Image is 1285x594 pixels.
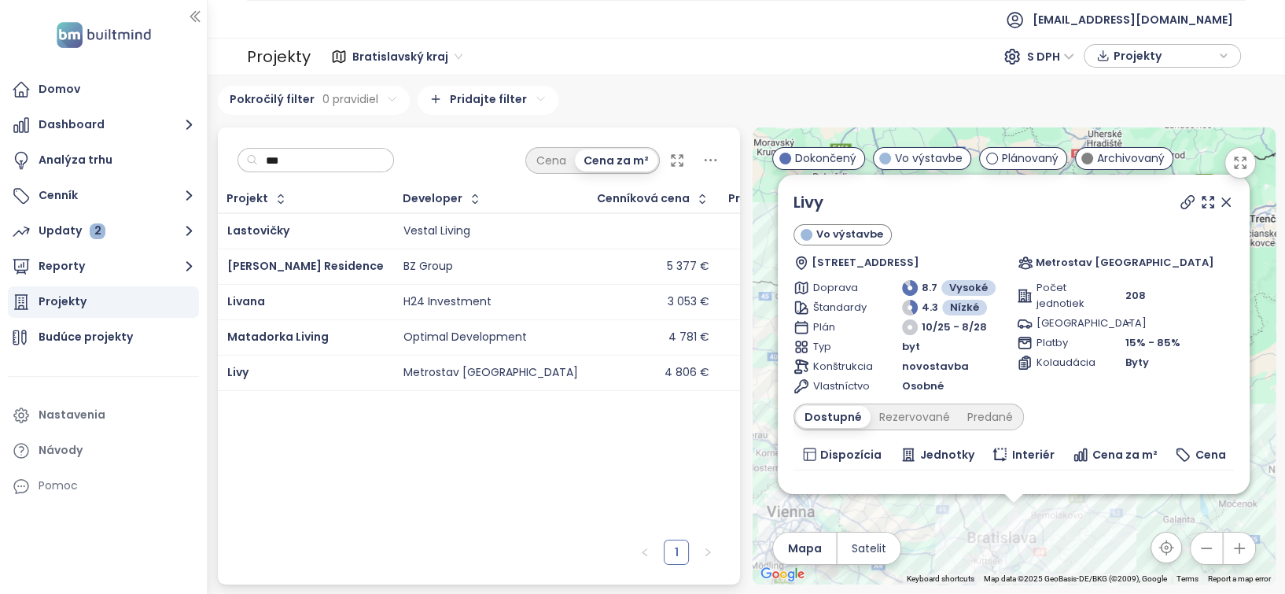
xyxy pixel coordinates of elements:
div: Updaty [39,221,105,241]
div: Predané [959,406,1022,428]
div: Vestal Living [403,224,470,238]
span: [STREET_ADDRESS] [812,255,919,271]
button: Cenník [8,180,199,212]
span: Konštrukcia [813,359,867,374]
div: Metrostav [GEOGRAPHIC_DATA] [403,366,578,380]
a: Open this area in Google Maps (opens a new window) [757,564,808,585]
button: Mapa [773,533,836,564]
div: Rezervované [871,406,959,428]
span: Byty [1125,355,1149,371]
span: Archivovaný [1097,149,1165,167]
span: Interiér [1012,446,1055,463]
span: Dokončený [795,149,856,167]
div: Nastavenia [39,405,105,425]
td: 1+kk [793,470,891,504]
span: 8.7 [922,280,937,296]
span: Satelit [852,540,886,557]
div: Projekt [226,194,268,204]
div: Dostupné [796,406,871,428]
a: Budúce projekty [8,322,199,353]
div: Pridajte filter [418,86,558,115]
span: S DPH [1027,45,1074,68]
span: Plán [813,319,867,335]
span: Typ [813,339,867,355]
span: Cena [1195,446,1226,463]
button: right [695,540,720,565]
span: Projekty [1114,44,1215,68]
span: Metrostav [GEOGRAPHIC_DATA] [1036,255,1214,271]
a: Report a map error [1208,574,1271,583]
span: Nízké [950,300,979,315]
div: Optimal Development [403,330,527,345]
span: Osobné [902,378,944,394]
div: 4 806 € [665,366,709,380]
div: Projekty [39,292,87,312]
a: Projekty [8,286,199,318]
button: left [632,540,657,565]
a: 1 [665,541,688,564]
span: 208 [1125,288,1146,304]
span: Bratislavský kraj [352,45,462,68]
a: Matadorka Living [227,329,329,345]
div: 4 781 € [668,330,709,345]
a: Domov [8,74,199,105]
a: Livana [227,293,265,309]
span: 10/25 - 8/28 [922,319,987,335]
div: Pokročilý filter [218,86,410,115]
div: Cena za m² [575,149,657,172]
button: Satelit [838,533,900,564]
li: Predchádzajúca strana [632,540,657,565]
span: Vo výstavbe [895,149,963,167]
span: novostavba [902,359,969,374]
div: BZ Group [403,260,453,274]
span: Predané jednotky [728,194,830,204]
a: Nastavenia [8,400,199,431]
span: right [703,548,712,557]
div: Cenníková cena [597,194,690,204]
span: [EMAIL_ADDRESS][DOMAIN_NAME] [1033,1,1233,39]
button: Dashboard [8,109,199,141]
span: byt [902,339,920,355]
div: button [1092,44,1232,68]
span: Jednotky [920,446,974,463]
div: 3 053 € [668,295,709,309]
span: 15% - 85% [1125,335,1180,350]
td: 37.9 m² [984,470,1063,504]
div: Budúce projekty [39,327,133,347]
span: 4.3 [922,300,938,315]
span: Počet jednotiek [1036,280,1091,312]
span: Dispozícia [821,446,882,463]
span: Kolaudácia [1036,355,1091,371]
span: Vysoké [949,280,988,296]
button: Reporty [8,251,199,282]
div: Cena [528,149,575,172]
span: Plánovaný [1002,149,1059,167]
span: Map data ©2025 GeoBasis-DE/BKG (©2009), Google [984,574,1167,583]
a: Návody [8,435,199,467]
span: Cena za m² [1092,446,1158,463]
li: Nasledujúca strana [695,540,720,565]
span: left [640,548,650,557]
span: Štandardy [813,300,867,315]
div: Pomoc [39,476,78,496]
div: H24 Investment [403,295,492,309]
span: - [1125,315,1132,330]
span: 0 pravidiel [322,90,378,108]
div: Developer [403,194,462,204]
div: Návody [39,441,83,460]
a: Lastovičky [227,223,289,238]
img: Google [757,564,808,585]
a: Livy [793,190,823,214]
button: Keyboard shortcuts [907,574,974,585]
span: [GEOGRAPHIC_DATA] [1036,315,1091,331]
a: Livy [227,364,249,380]
a: Terms (opens in new tab) [1176,574,1198,583]
div: Analýza trhu [39,150,112,170]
